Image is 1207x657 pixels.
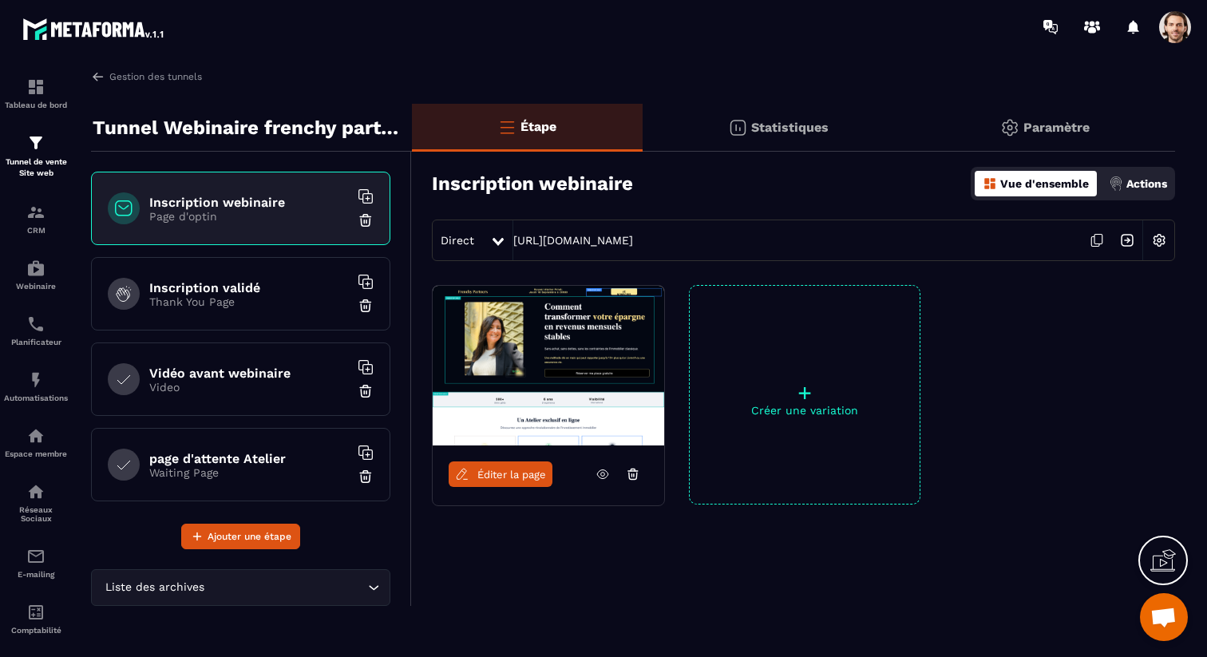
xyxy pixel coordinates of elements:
[4,247,68,303] a: automationsautomationsWebinaire
[513,234,633,247] a: [URL][DOMAIN_NAME]
[208,528,291,544] span: Ajouter une étape
[497,117,516,137] img: bars-o.4a397970.svg
[4,226,68,235] p: CRM
[4,65,68,121] a: formationformationTableau de bord
[433,286,664,445] img: image
[26,370,46,390] img: automations
[4,505,68,523] p: Réseaux Sociaux
[149,451,349,466] h6: page d'attente Atelier
[441,234,474,247] span: Direct
[26,482,46,501] img: social-network
[449,461,552,487] a: Éditer la page
[4,626,68,635] p: Comptabilité
[4,121,68,191] a: formationformationTunnel de vente Site web
[4,414,68,470] a: automationsautomationsEspace membre
[208,579,364,596] input: Search for option
[26,547,46,566] img: email
[101,579,208,596] span: Liste des archives
[751,120,829,135] p: Statistiques
[690,382,920,404] p: +
[477,469,546,481] span: Éditer la page
[1140,593,1188,641] div: Ouvrir le chat
[149,295,349,308] p: Thank You Page
[4,591,68,647] a: accountantaccountantComptabilité
[4,570,68,579] p: E-mailing
[1023,120,1090,135] p: Paramètre
[1000,118,1019,137] img: setting-gr.5f69749f.svg
[4,303,68,358] a: schedulerschedulerPlanificateur
[1112,225,1142,255] img: arrow-next.bcc2205e.svg
[1144,225,1174,255] img: setting-w.858f3a88.svg
[358,298,374,314] img: trash
[26,315,46,334] img: scheduler
[1000,177,1089,190] p: Vue d'ensemble
[26,203,46,222] img: formation
[22,14,166,43] img: logo
[690,404,920,417] p: Créer une variation
[358,469,374,485] img: trash
[358,383,374,399] img: trash
[983,176,997,191] img: dashboard-orange.40269519.svg
[432,172,633,195] h3: Inscription webinaire
[149,210,349,223] p: Page d'optin
[149,195,349,210] h6: Inscription webinaire
[4,191,68,247] a: formationformationCRM
[4,470,68,535] a: social-networksocial-networkRéseaux Sociaux
[149,466,349,479] p: Waiting Page
[4,338,68,346] p: Planificateur
[1126,177,1167,190] p: Actions
[26,77,46,97] img: formation
[4,535,68,591] a: emailemailE-mailing
[91,69,202,84] a: Gestion des tunnels
[4,101,68,109] p: Tableau de bord
[26,426,46,445] img: automations
[26,603,46,622] img: accountant
[149,366,349,381] h6: Vidéo avant webinaire
[358,212,374,228] img: trash
[93,112,400,144] p: Tunnel Webinaire frenchy partners
[1109,176,1123,191] img: actions.d6e523a2.png
[26,133,46,152] img: formation
[520,119,556,134] p: Étape
[26,259,46,278] img: automations
[91,569,390,606] div: Search for option
[4,156,68,179] p: Tunnel de vente Site web
[181,524,300,549] button: Ajouter une étape
[4,394,68,402] p: Automatisations
[4,282,68,291] p: Webinaire
[91,69,105,84] img: arrow
[149,381,349,394] p: Video
[149,280,349,295] h6: Inscription validé
[728,118,747,137] img: stats.20deebd0.svg
[4,449,68,458] p: Espace membre
[4,358,68,414] a: automationsautomationsAutomatisations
